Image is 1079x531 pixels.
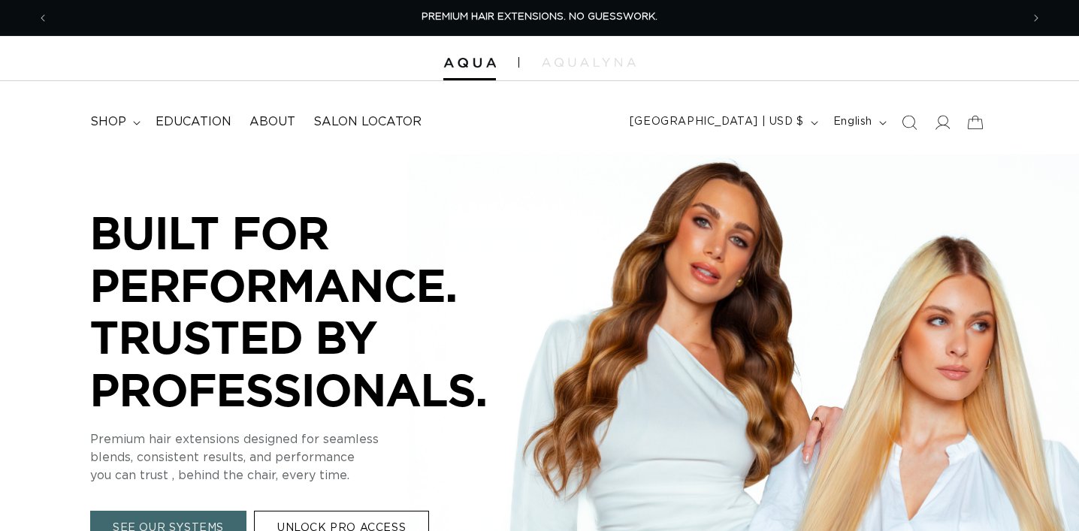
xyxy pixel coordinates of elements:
button: [GEOGRAPHIC_DATA] | USD $ [621,108,824,137]
button: English [824,108,893,137]
p: BUILT FOR PERFORMANCE. TRUSTED BY PROFESSIONALS. [90,207,541,415]
span: Salon Locator [313,114,422,130]
span: shop [90,114,126,130]
button: Previous announcement [26,4,59,32]
img: aqualyna.com [542,58,636,67]
a: Salon Locator [304,105,431,139]
summary: Search [893,106,926,139]
img: Aqua Hair Extensions [443,58,496,68]
p: blends, consistent results, and performance [90,448,541,466]
span: About [249,114,295,130]
span: English [833,114,872,130]
p: Premium hair extensions designed for seamless [90,430,541,448]
span: Education [156,114,231,130]
summary: shop [81,105,147,139]
button: Next announcement [1020,4,1053,32]
span: PREMIUM HAIR EXTENSIONS. NO GUESSWORK. [422,12,657,22]
p: you can trust , behind the chair, every time. [90,466,541,484]
a: Education [147,105,240,139]
span: [GEOGRAPHIC_DATA] | USD $ [630,114,804,130]
a: About [240,105,304,139]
